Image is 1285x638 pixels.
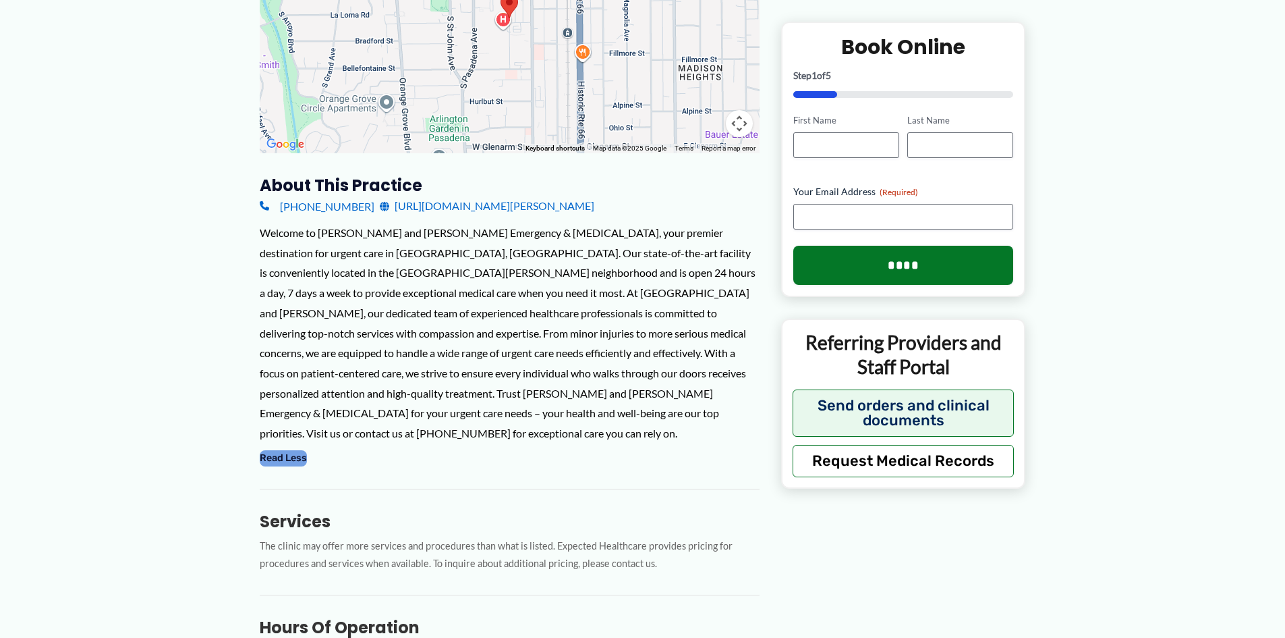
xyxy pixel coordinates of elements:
h3: About this practice [260,175,760,196]
button: Read Less [260,450,307,467]
a: [PHONE_NUMBER] [260,196,374,216]
a: Report a map error [702,144,755,152]
p: The clinic may offer more services and procedures than what is listed. Expected Healthcare provid... [260,537,760,574]
p: Referring Providers and Staff Portal [793,330,1015,379]
button: Keyboard shortcuts [525,144,585,153]
span: 1 [811,70,817,81]
a: [URL][DOMAIN_NAME][PERSON_NAME] [380,196,594,216]
span: 5 [826,70,831,81]
h3: Hours of Operation [260,617,760,638]
label: Last Name [907,114,1013,127]
a: Open this area in Google Maps (opens a new window) [263,136,308,153]
span: Map data ©2025 Google [593,144,666,152]
h3: Services [260,511,760,532]
button: Send orders and clinical documents [793,389,1015,436]
label: Your Email Address [793,185,1014,198]
a: Terms (opens in new tab) [675,144,693,152]
p: Step of [793,71,1014,80]
button: Map camera controls [726,110,753,137]
button: Request Medical Records [793,444,1015,477]
h2: Book Online [793,34,1014,60]
div: Welcome to [PERSON_NAME] and [PERSON_NAME] Emergency & [MEDICAL_DATA], your premier destination f... [260,223,760,444]
img: Google [263,136,308,153]
span: (Required) [880,187,918,197]
label: First Name [793,114,899,127]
